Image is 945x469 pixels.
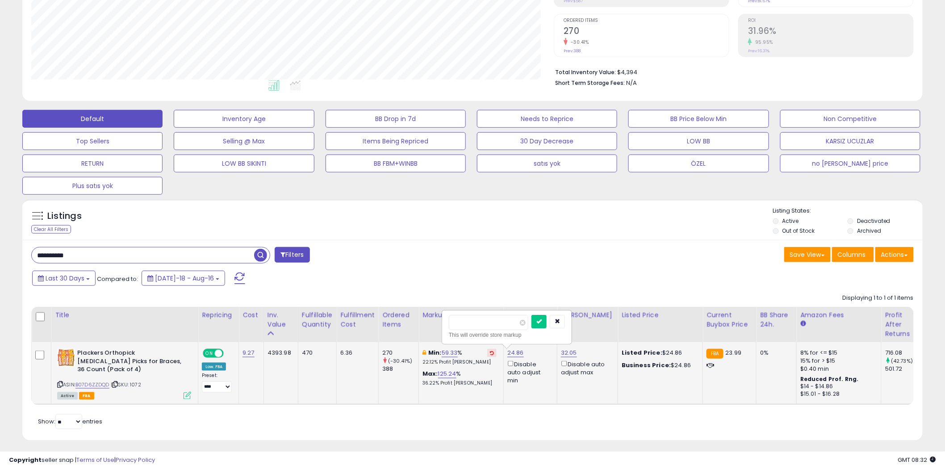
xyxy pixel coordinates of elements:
div: Fulfillment Cost [340,310,375,329]
div: Amazon Fees [800,310,878,320]
button: Needs to Reprice [477,110,617,128]
div: $24.86 [622,361,696,369]
button: BB FBM+WINBB [326,155,466,172]
button: [DATE]-18 - Aug-16 [142,271,225,286]
button: Non Competitive [780,110,920,128]
button: Save View [784,247,831,262]
a: 9.27 [243,348,255,357]
div: 15% for > $15 [800,357,874,365]
button: Inventory Age [174,110,314,128]
div: $14 - $14.86 [800,383,874,390]
span: ROI [748,18,913,23]
span: Columns [838,250,866,259]
div: ASIN: [57,349,191,398]
small: Amazon Fees. [800,320,806,328]
div: BB Share 24h. [760,310,793,329]
strong: Copyright [9,456,42,464]
span: Show: entries [38,417,102,426]
h2: 270 [564,26,729,38]
p: Listing States: [773,207,923,215]
p: 36.22% Profit [PERSON_NAME] [422,380,497,386]
div: Profit After Returns [885,310,918,339]
button: Items Being Repriced [326,132,466,150]
button: Columns [832,247,874,262]
div: Fulfillable Quantity [302,310,333,329]
span: Compared to: [97,275,138,283]
label: Deactivated [857,217,891,225]
div: Clear All Filters [31,225,71,234]
span: All listings currently available for purchase on Amazon [57,392,78,400]
div: Displaying 1 to 1 of 1 items [843,294,914,302]
button: Default [22,110,163,128]
button: ÖZEL [628,155,769,172]
b: Plackers Orthopick [MEDICAL_DATA] Picks for Braces, 36 Count (Pack of 4) [77,349,186,376]
li: $4,394 [555,66,907,77]
div: $0.40 min [800,365,874,373]
button: Filters [275,247,309,263]
a: Terms of Use [76,456,114,464]
span: 23.99 [726,348,742,357]
a: Privacy Policy [116,456,155,464]
b: Total Inventory Value: [555,68,616,76]
h5: Listings [47,210,82,222]
button: BB Price Below Min [628,110,769,128]
a: 125.24 [438,369,456,378]
button: satıs yok [477,155,617,172]
button: 30 Day Decrease [477,132,617,150]
p: 22.12% Profit [PERSON_NAME] [422,359,497,365]
span: N/A [626,79,637,87]
label: Out of Stock [782,227,815,234]
span: Last 30 Days [46,274,84,283]
span: Ordered Items [564,18,729,23]
small: Prev: 16.31% [748,48,769,54]
div: seller snap | | [9,456,155,465]
small: 95.95% [752,39,773,46]
button: Plus satıs yok [22,177,163,195]
button: BB Drop in 7d [326,110,466,128]
div: 8% for <= $15 [800,349,874,357]
button: Selling @ Max [174,132,314,150]
button: Top Sellers [22,132,163,150]
label: Archived [857,227,881,234]
b: Reduced Prof. Rng. [800,375,859,383]
span: FBA [79,392,94,400]
div: 501.72 [885,365,921,373]
a: 32.05 [561,348,577,357]
small: FBA [707,349,723,359]
button: LOW BB [628,132,769,150]
label: Active [782,217,799,225]
b: Listed Price: [622,348,662,357]
th: The percentage added to the cost of goods (COGS) that forms the calculator for Min & Max prices. [419,307,504,342]
img: 51pHDAJmR9L._SL40_.jpg [57,349,75,367]
div: 4393.98 [268,349,291,357]
div: $24.86 [622,349,696,357]
span: OFF [222,350,237,357]
button: KARSIZ UCUZLAR [780,132,920,150]
div: Listed Price [622,310,699,320]
button: Last 30 Days [32,271,96,286]
div: $15.01 - $16.28 [800,390,874,398]
div: 716.08 [885,349,921,357]
small: -30.41% [568,39,589,46]
span: ON [204,350,215,357]
span: | SKU: 1072 [111,381,141,388]
span: 2025-09-16 08:32 GMT [898,456,936,464]
div: Preset: [202,373,232,393]
div: Ordered Items [382,310,415,329]
button: Actions [875,247,914,262]
h2: 31.96% [748,26,913,38]
small: (-30.41%) [388,357,412,364]
div: Cost [243,310,260,320]
div: Disable auto adjust max [561,359,611,377]
button: RETURN [22,155,163,172]
div: 388 [382,365,418,373]
b: Business Price: [622,361,671,369]
div: 470 [302,349,330,357]
div: 6.36 [340,349,372,357]
div: This will override store markup [449,331,565,339]
button: LOW BB SIKINTI [174,155,314,172]
div: [PERSON_NAME] [561,310,614,320]
b: Max: [422,369,438,378]
b: Min: [428,348,442,357]
div: Low. FBA [202,363,226,371]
